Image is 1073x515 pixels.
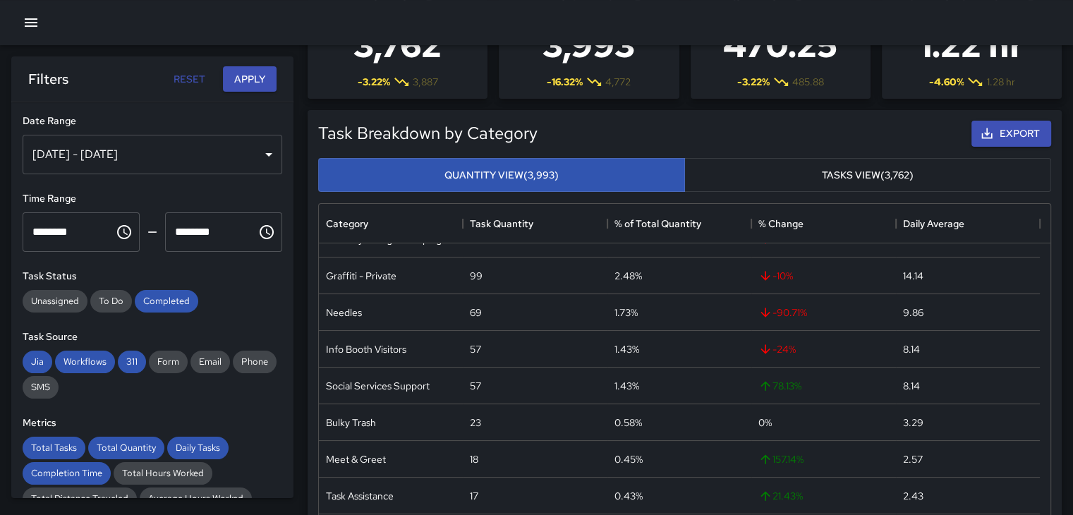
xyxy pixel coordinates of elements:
div: % of Total Quantity [607,204,751,243]
div: Completed [135,290,198,313]
button: Choose time, selected time is 12:00 AM [110,218,138,246]
div: Meet & Greet [326,452,386,466]
div: % Change [751,204,895,243]
span: 1.28 hr [986,75,1014,89]
div: 57 [470,379,481,393]
div: 18 [470,452,478,466]
span: Workflows [55,356,115,368]
div: 311 [118,351,146,373]
span: -4.60 % [928,75,964,89]
span: Daily Tasks [167,442,229,454]
div: Total Distance Traveled [23,487,137,510]
span: -90.71 % [758,305,807,320]
div: 17 [470,489,478,503]
span: 3,887 [413,75,438,89]
div: 1.43% [614,379,639,393]
div: 8.14 [903,342,920,356]
span: -10 % [758,269,793,283]
button: Apply [223,66,277,92]
div: 2.48% [614,269,642,283]
div: 0.45% [614,452,643,466]
span: Total Quantity [88,442,164,454]
div: 0.43% [614,489,643,503]
div: Total Tasks [23,437,85,459]
div: Jia [23,351,52,373]
span: Completed [135,295,198,307]
div: Average Hours Worked [140,487,252,510]
h3: 3,993 [533,17,645,73]
div: 69 [470,305,482,320]
div: 0.58% [614,416,642,430]
span: 311 [118,356,146,368]
div: 3.29 [903,416,923,430]
span: Unassigned [23,295,87,307]
div: Info Booth Visitors [326,342,406,356]
div: Form [149,351,188,373]
button: Quantity View(3,993) [318,158,685,193]
div: Social Services Support [326,379,430,393]
div: SMS [23,376,59,399]
span: -24 % [758,342,796,356]
span: To Do [90,295,132,307]
span: Phone [233,356,277,368]
div: 8.14 [903,379,920,393]
div: Bulky Trash [326,416,376,430]
h3: 470.25 [715,17,846,73]
div: Task Quantity [470,204,533,243]
span: Total Distance Traveled [23,492,137,504]
button: Reset [166,66,212,92]
h6: Metrics [23,416,282,431]
span: 4,772 [605,75,631,89]
div: 57 [470,342,481,356]
button: Choose time, selected time is 11:59 PM [253,218,281,246]
div: 1.43% [614,342,639,356]
span: 0 % [758,416,772,430]
h6: Time Range [23,191,282,207]
div: Task Assistance [326,489,394,503]
div: Workflows [55,351,115,373]
div: Needles [326,305,362,320]
div: 9.86 [903,305,923,320]
span: -3.22 % [358,75,390,89]
button: Export [971,121,1051,147]
div: [DATE] - [DATE] [23,135,282,174]
span: Completion Time [23,467,111,479]
span: Total Tasks [23,442,85,454]
div: 1.73% [614,305,638,320]
div: Daily Average [896,204,1040,243]
div: Daily Average [903,204,964,243]
div: 23 [470,416,481,430]
div: Graffiti - Private [326,269,396,283]
span: 157.14 % [758,452,804,466]
button: Tasks View(3,762) [684,158,1051,193]
span: 21.43 % [758,489,803,503]
div: 2.57 [903,452,923,466]
span: -16.32 % [547,75,583,89]
span: Form [149,356,188,368]
h6: Filters [28,68,68,90]
div: Category [319,204,463,243]
span: Email [190,356,230,368]
div: % Change [758,204,804,243]
div: Unassigned [23,290,87,313]
div: Total Quantity [88,437,164,459]
span: 78.13 % [758,379,801,393]
div: 14.14 [903,269,923,283]
div: Task Quantity [463,204,607,243]
div: % of Total Quantity [614,204,701,243]
h3: 3,762 [345,17,450,73]
div: Completion Time [23,462,111,485]
h5: Task Breakdown by Category [318,122,966,145]
div: 2.43 [903,489,923,503]
div: To Do [90,290,132,313]
span: Total Hours Worked [114,467,212,479]
h6: Task Status [23,269,282,284]
h6: Task Source [23,329,282,345]
h6: Date Range [23,114,282,129]
span: -3.22 % [737,75,770,89]
div: Category [326,204,368,243]
div: 99 [470,269,483,283]
div: Total Hours Worked [114,462,212,485]
span: Jia [23,356,52,368]
span: 485.88 [792,75,824,89]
